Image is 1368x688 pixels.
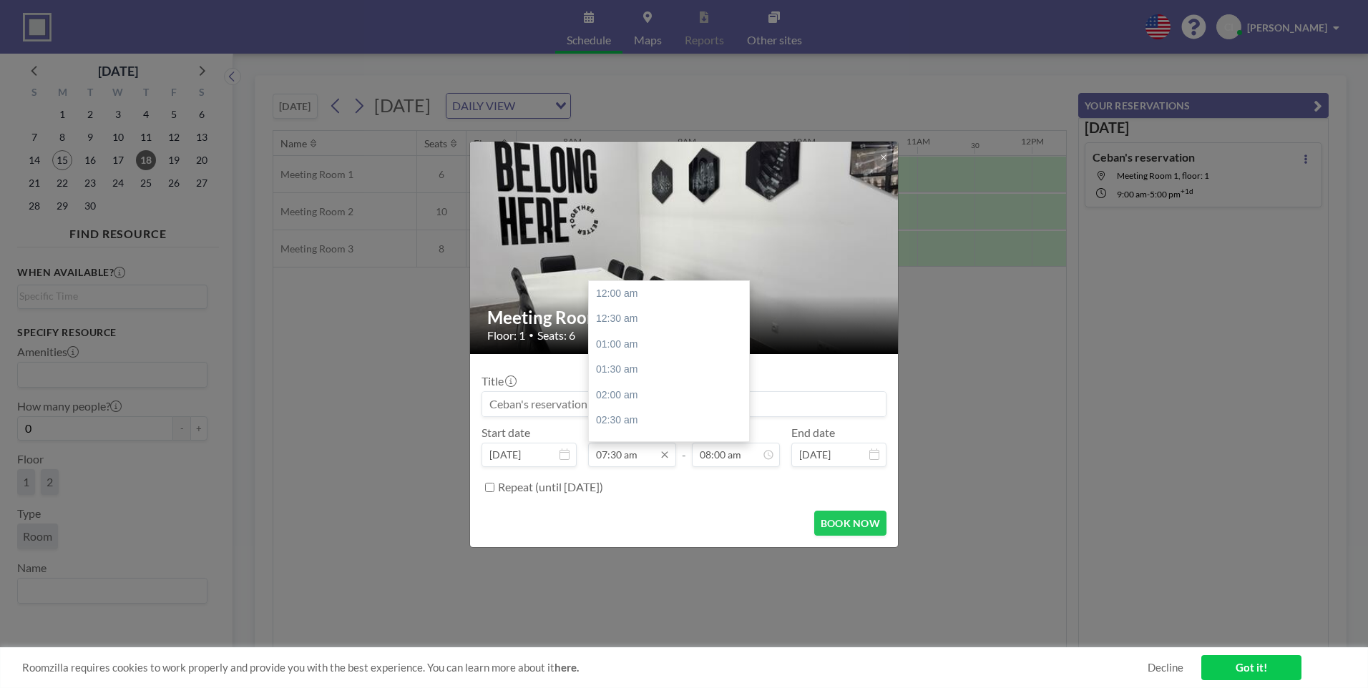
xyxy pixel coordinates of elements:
img: 537.jpg [470,87,899,408]
div: 01:00 am [589,332,756,358]
span: - [682,431,686,462]
div: 01:30 am [589,357,756,383]
span: Roomzilla requires cookies to work properly and provide you with the best experience. You can lea... [22,661,1148,674]
span: • [529,330,534,340]
label: Title [482,374,515,388]
div: 03:00 am [589,433,756,459]
label: Start date [482,426,530,440]
span: Seats: 6 [537,328,575,343]
div: 12:00 am [589,281,756,307]
div: 12:30 am [589,306,756,332]
label: End date [791,426,835,440]
a: Got it! [1201,655,1301,680]
span: Floor: 1 [487,328,525,343]
a: here. [554,661,579,674]
input: Ceban's reservation [482,392,886,416]
a: Decline [1148,661,1183,674]
div: 02:00 am [589,383,756,408]
h2: Meeting Room 1 [487,307,882,328]
div: 02:30 am [589,408,756,433]
button: BOOK NOW [814,511,886,536]
label: Repeat (until [DATE]) [498,480,603,494]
